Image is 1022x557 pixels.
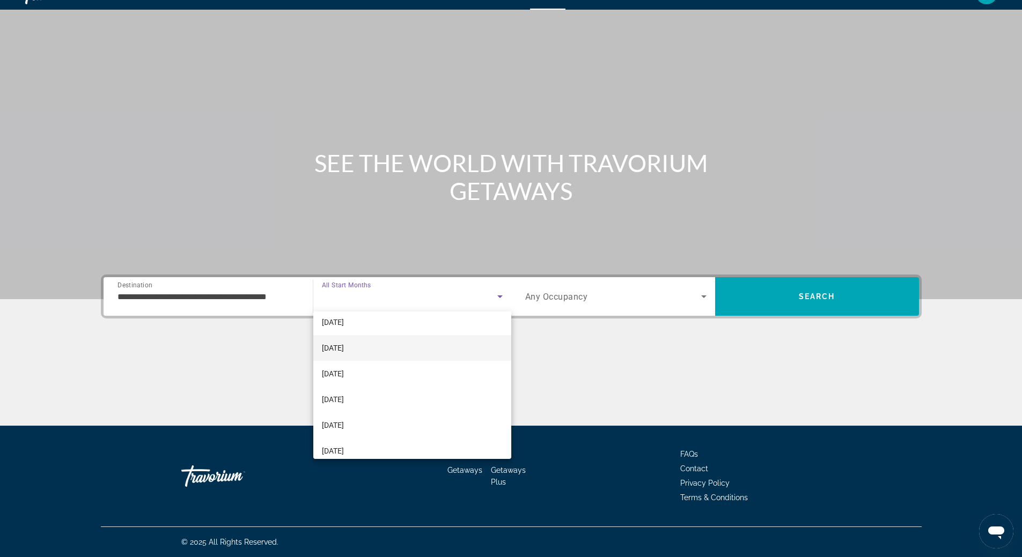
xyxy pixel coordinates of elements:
[322,444,344,457] span: [DATE]
[322,419,344,432] span: [DATE]
[979,514,1013,548] iframe: Button to launch messaging window
[322,393,344,406] span: [DATE]
[322,316,344,329] span: [DATE]
[322,341,344,354] span: [DATE]
[322,367,344,380] span: [DATE]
